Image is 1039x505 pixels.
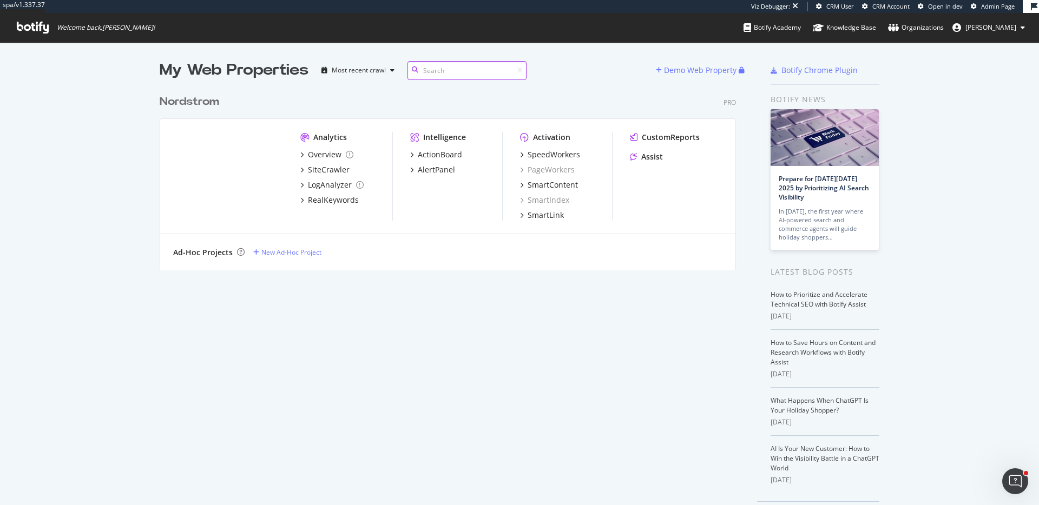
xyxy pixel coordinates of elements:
div: SiteCrawler [308,164,350,175]
a: Overview [300,149,353,160]
a: Admin Page [971,2,1015,11]
a: Prepare for [DATE][DATE] 2025 by Prioritizing AI Search Visibility [779,174,869,202]
div: LogAnalyzer [308,180,352,190]
a: ActionBoard [410,149,462,160]
div: Latest Blog Posts [771,266,879,278]
a: SmartLink [520,210,564,221]
div: CustomReports [642,132,700,143]
div: Nordstrom [160,94,219,110]
div: Ad-Hoc Projects [173,247,233,258]
span: Open in dev [928,2,963,10]
span: CRM Account [872,2,910,10]
a: SmartContent [520,180,578,190]
div: SmartContent [528,180,578,190]
div: Knowledge Base [813,22,876,33]
div: SmartLink [528,210,564,221]
a: Organizations [888,13,944,42]
div: Demo Web Property [664,65,736,76]
div: grid [160,81,745,270]
div: Botify Chrome Plugin [781,65,858,76]
div: SpeedWorkers [528,149,580,160]
div: AlertPanel [418,164,455,175]
span: Admin Page [981,2,1015,10]
span: CRM User [826,2,854,10]
div: RealKeywords [308,195,359,205]
div: [DATE] [771,417,879,427]
a: New Ad-Hoc Project [253,248,321,257]
div: [DATE] [771,475,879,485]
a: LogAnalyzer [300,180,364,190]
a: How to Prioritize and Accelerate Technical SEO with Botify Assist [771,290,867,309]
img: Nordstrom.com [173,132,283,220]
a: What Happens When ChatGPT Is Your Holiday Shopper? [771,396,869,415]
div: Botify news [771,94,879,105]
a: PageWorkers [520,164,575,175]
a: Knowledge Base [813,13,876,42]
div: ActionBoard [418,149,462,160]
iframe: Intercom live chat [1002,468,1028,494]
button: Most recent crawl [317,62,399,79]
input: Search [407,61,527,80]
div: Assist [641,151,663,162]
a: SpeedWorkers [520,149,580,160]
a: Nordstrom [160,94,223,110]
a: AI Is Your New Customer: How to Win the Visibility Battle in a ChatGPT World [771,444,879,473]
a: AlertPanel [410,164,455,175]
a: CustomReports [630,132,700,143]
div: Intelligence [423,132,466,143]
div: [DATE] [771,369,879,379]
div: Overview [308,149,341,160]
div: New Ad-Hoc Project [261,248,321,257]
a: SmartIndex [520,195,569,205]
div: My Web Properties [160,59,308,81]
div: Analytics [313,132,347,143]
div: Organizations [888,22,944,33]
a: Open in dev [918,2,963,11]
a: CRM Account [862,2,910,11]
a: CRM User [816,2,854,11]
div: Botify Academy [744,22,801,33]
a: SiteCrawler [300,164,350,175]
a: Botify Academy [744,13,801,42]
a: Assist [630,151,663,162]
div: Activation [533,132,570,143]
button: [PERSON_NAME] [944,19,1034,36]
div: Pro [724,98,736,107]
div: Most recent crawl [332,67,386,74]
a: Botify Chrome Plugin [771,65,858,76]
div: [DATE] [771,311,879,321]
a: Demo Web Property [656,65,739,75]
span: Welcome back, [PERSON_NAME] ! [57,23,155,32]
div: Viz Debugger: [751,2,790,11]
img: Prepare for Black Friday 2025 by Prioritizing AI Search Visibility [771,109,879,166]
span: eric [965,23,1016,32]
a: RealKeywords [300,195,359,205]
a: How to Save Hours on Content and Research Workflows with Botify Assist [771,338,876,367]
div: In [DATE], the first year where AI-powered search and commerce agents will guide holiday shoppers… [779,207,871,242]
button: Demo Web Property [656,62,739,79]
